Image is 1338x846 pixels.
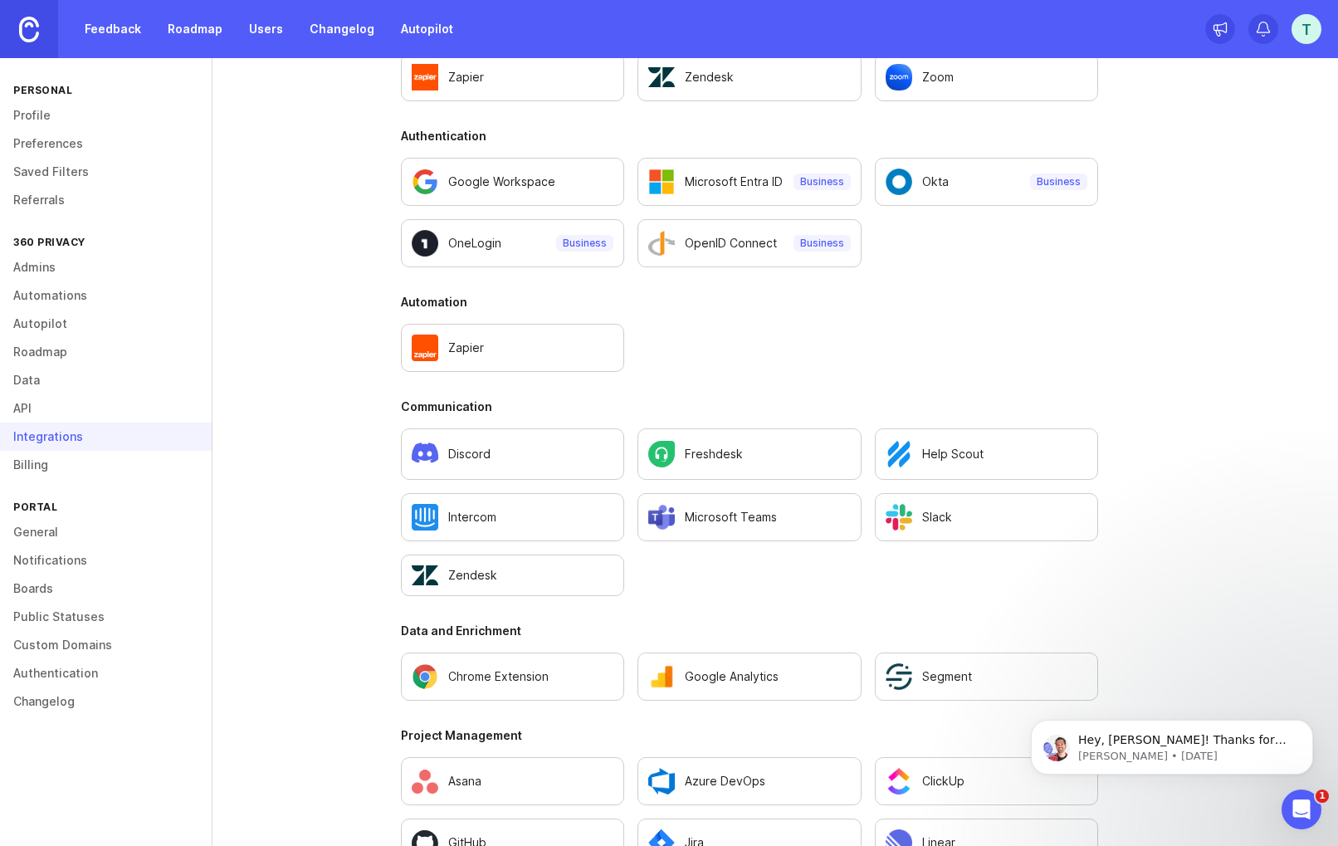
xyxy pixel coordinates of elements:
a: Configure Zoom settings. [875,53,1098,101]
p: Asana [448,773,481,790]
h3: Project Management [401,727,1098,744]
a: Configure OneLogin settings. [401,219,624,267]
a: Configure Asana settings. [401,757,624,805]
p: Okta [922,174,949,190]
p: Microsoft Teams [685,509,777,526]
a: Configure Zendesk settings. [637,53,861,101]
a: Configure Google Analytics settings. [637,653,861,701]
a: Users [239,14,293,44]
a: Roadmap [158,14,232,44]
a: Configure Slack settings. [875,493,1098,541]
iframe: Intercom notifications message [1006,685,1338,801]
p: Freshdesk [685,446,743,462]
span: 1 [1316,790,1329,803]
p: Discord [448,446,491,462]
p: Chrome Extension [448,668,549,685]
a: Configure ClickUp settings. [875,757,1098,805]
p: Azure DevOps [685,773,765,790]
a: Configure Discord settings. [401,428,624,480]
a: Configure Intercom settings. [401,493,624,541]
p: Slack [922,509,952,526]
button: T [1292,14,1321,44]
a: Configure Chrome Extension in a new tab. [401,653,624,701]
a: Configure Zapier settings. [401,324,624,372]
a: Configure Microsoft Entra ID settings. [637,158,861,206]
a: Autopilot [391,14,463,44]
p: OneLogin [448,235,501,252]
a: Feedback [75,14,151,44]
p: Business [563,237,607,250]
img: Canny Home [19,17,39,42]
a: Configure Zendesk settings. [401,555,624,596]
a: Changelog [300,14,384,44]
h3: Automation [401,294,1098,311]
a: Configure Azure DevOps settings. [637,757,861,805]
p: Business [1037,175,1081,188]
h3: Authentication [401,128,1098,144]
p: Business [800,175,844,188]
a: Configure Segment settings. [875,653,1098,701]
p: ClickUp [922,773,964,790]
p: Help Scout [922,446,984,462]
p: Segment [922,668,972,685]
h3: Data and Enrichment [401,623,1098,639]
a: Configure Okta settings. [875,158,1098,206]
p: Business [800,237,844,250]
a: Configure Freshdesk settings. [637,428,861,480]
p: Intercom [448,509,496,526]
a: Configure Microsoft Teams settings. [637,493,861,541]
p: Zendesk [448,567,497,584]
p: Zoom [922,69,954,86]
p: Microsoft Entra ID [685,174,783,190]
a: Configure Google Workspace settings. [401,158,624,206]
a: Configure Zapier in a new tab. [401,53,624,101]
iframe: Intercom live chat [1282,790,1321,829]
a: Configure Help Scout settings. [875,428,1098,480]
p: Zendesk [685,69,734,86]
p: OpenID Connect [685,235,777,252]
a: Configure OpenID Connect settings. [637,219,861,267]
p: Zapier [448,69,484,86]
h3: Communication [401,399,1098,415]
p: Google Workspace [448,174,555,190]
p: Zapier [448,340,484,356]
p: Google Analytics [685,668,779,685]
